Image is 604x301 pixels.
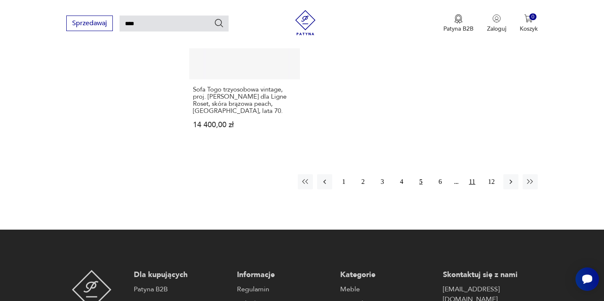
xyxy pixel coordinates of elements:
p: Zaloguj [487,25,506,33]
p: Skontaktuj się z nami [443,270,538,280]
p: Patyna B2B [443,25,474,33]
button: 1 [336,174,351,189]
button: Sprzedawaj [66,16,113,31]
a: Patyna B2B [134,284,229,294]
button: 2 [356,174,371,189]
p: Informacje [237,270,332,280]
a: Regulamin [237,284,332,294]
div: 0 [529,13,536,21]
p: Koszyk [520,25,538,33]
a: Ikona medaluPatyna B2B [443,14,474,33]
img: Ikona koszyka [524,14,533,23]
img: Ikona medalu [454,14,463,24]
button: 5 [414,174,429,189]
a: Sprzedawaj [66,21,113,27]
button: 3 [375,174,390,189]
a: Meble [340,284,435,294]
button: 6 [433,174,448,189]
p: 14 400,00 zł [193,121,296,128]
button: 0Koszyk [520,14,538,33]
img: Patyna - sklep z meblami i dekoracjami vintage [293,10,318,35]
p: Kategorie [340,270,435,280]
button: Szukaj [214,18,224,28]
h3: Sofa Togo trzyosobowa vintage, proj. [PERSON_NAME] dla Ligne Roset, skóra brązowa peach, [GEOGRAP... [193,86,296,115]
button: 4 [394,174,409,189]
img: Ikonka użytkownika [492,14,501,23]
button: Patyna B2B [443,14,474,33]
button: 11 [465,174,480,189]
iframe: Smartsupp widget button [575,267,599,291]
button: 12 [484,174,499,189]
p: Dla kupujących [134,270,229,280]
button: Zaloguj [487,14,506,33]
